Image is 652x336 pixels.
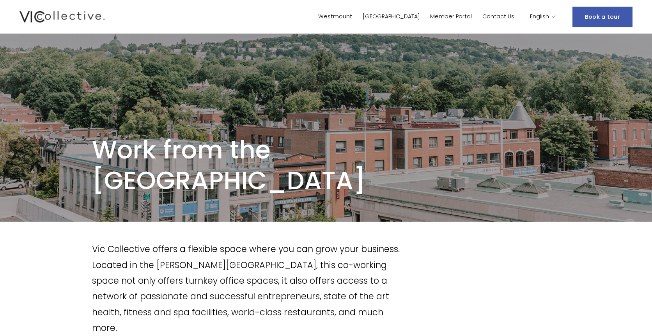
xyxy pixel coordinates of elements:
[530,11,556,23] div: language picker
[572,7,633,27] a: Book a tour
[92,241,402,336] p: Vic Collective offers a flexible space where you can grow your business. Located in the [PERSON_N...
[530,12,549,22] span: English
[482,11,514,23] a: Contact Us
[430,11,472,23] a: Member Portal
[19,9,105,24] img: Vic Collective
[92,132,366,198] span: Work from the [GEOGRAPHIC_DATA]
[318,11,352,23] a: Westmount
[363,11,420,23] a: [GEOGRAPHIC_DATA]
